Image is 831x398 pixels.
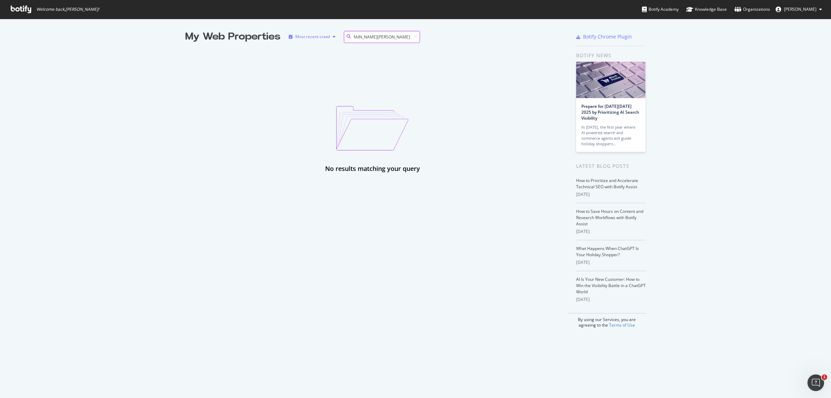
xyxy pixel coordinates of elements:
a: How to Save Hours on Content and Research Workflows with Botify Assist [576,208,643,227]
span: 1 [822,374,827,380]
div: In [DATE], the first year where AI-powered search and commerce agents will guide holiday shoppers… [581,124,640,147]
a: What Happens When ChatGPT Is Your Holiday Shopper? [576,245,639,258]
div: Botify Academy [642,6,679,13]
div: Most recent crawl [295,35,330,39]
span: leticia Albares [784,6,816,12]
div: Botify news [576,52,646,59]
div: By using our Services, you are agreeing to the [568,313,646,328]
div: [DATE] [576,191,646,198]
div: No results matching your query [325,164,420,173]
a: AI Is Your New Customer: How to Win the Visibility Battle in a ChatGPT World [576,276,646,295]
iframe: Intercom live chat [807,374,824,391]
input: Search [344,31,420,43]
a: Terms of Use [609,322,635,328]
div: Knowledge Base [686,6,727,13]
div: My Web Properties [185,30,280,44]
div: [DATE] [576,296,646,303]
div: [DATE] [576,259,646,266]
div: Botify Chrome Plugin [583,33,632,40]
div: Organizations [734,6,770,13]
div: [DATE] [576,228,646,235]
button: [PERSON_NAME] [770,4,828,15]
a: How to Prioritize and Accelerate Technical SEO with Botify Assist [576,178,638,190]
a: Botify Chrome Plugin [576,33,632,40]
img: emptyProjectImage [336,106,409,150]
div: Latest Blog Posts [576,162,646,170]
img: Prepare for Black Friday 2025 by Prioritizing AI Search Visibility [576,62,645,98]
a: Prepare for [DATE][DATE] 2025 by Prioritizing AI Search Visibility [581,103,639,121]
span: Welcome back, [PERSON_NAME] ! [36,7,99,12]
button: Most recent crawl [286,31,338,42]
